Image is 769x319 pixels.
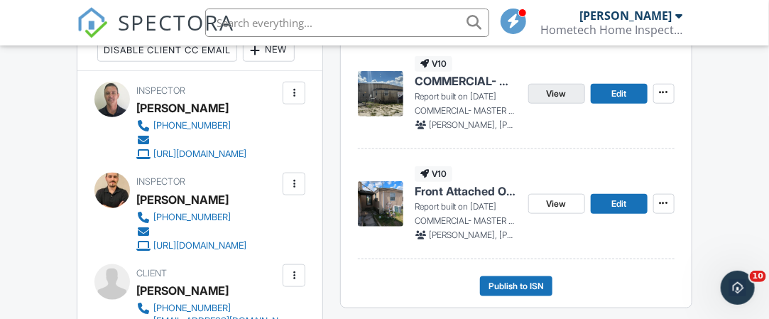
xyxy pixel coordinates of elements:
[153,212,231,223] div: [PHONE_NUMBER]
[77,7,108,38] img: The Best Home Inspection Software - Spectora
[136,268,167,279] span: Client
[136,85,185,96] span: Inspector
[136,280,229,301] div: [PERSON_NAME]
[153,240,246,252] div: [URL][DOMAIN_NAME]
[136,119,246,133] a: [PHONE_NUMBER]
[136,210,246,225] a: [PHONE_NUMBER]
[243,39,295,62] div: New
[136,97,229,119] div: [PERSON_NAME]
[153,148,246,160] div: [URL][DOMAIN_NAME]
[118,7,234,37] span: SPECTORA
[750,271,766,282] span: 10
[136,176,185,187] span: Inspector
[541,23,683,37] div: Hometech Home Inspections
[580,9,672,23] div: [PERSON_NAME]
[136,239,246,253] a: [URL][DOMAIN_NAME]
[77,19,234,49] a: SPECTORA
[153,303,231,314] div: [PHONE_NUMBER]
[136,189,229,210] div: [PERSON_NAME]
[153,120,231,131] div: [PHONE_NUMBER]
[721,271,755,305] iframe: Intercom live chat
[205,9,489,37] input: Search everything...
[136,147,246,161] a: [URL][DOMAIN_NAME]
[136,301,279,315] a: [PHONE_NUMBER]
